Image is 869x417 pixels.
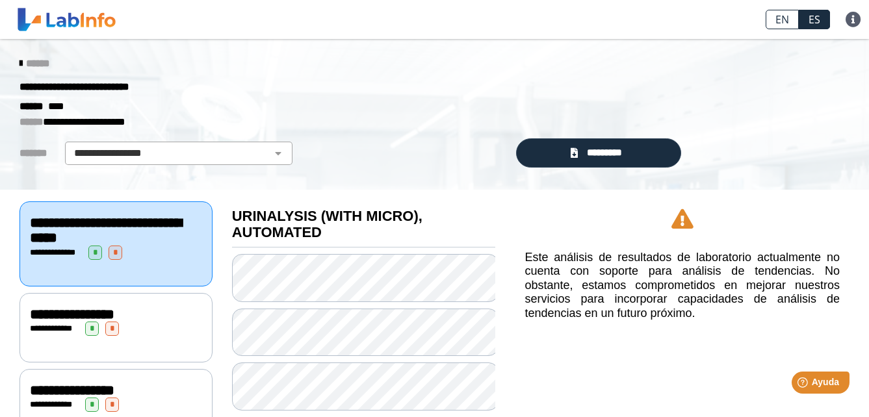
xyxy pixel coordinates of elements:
[799,10,830,29] a: ES
[232,208,422,240] b: URINALYSIS (WITH MICRO), AUTOMATED
[766,10,799,29] a: EN
[753,366,855,403] iframe: Help widget launcher
[525,251,840,321] h5: Este análisis de resultados de laboratorio actualmente no cuenta con soporte para análisis de ten...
